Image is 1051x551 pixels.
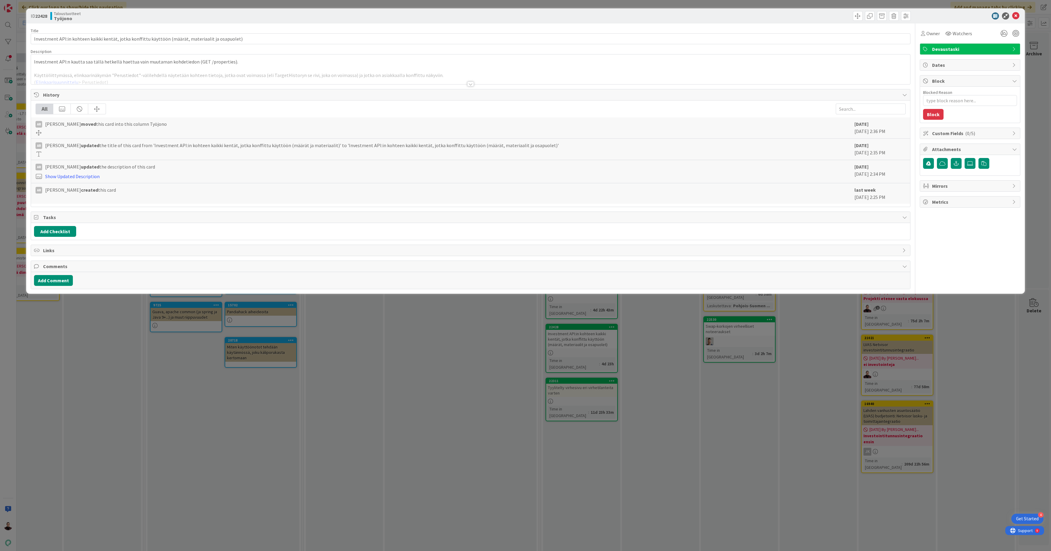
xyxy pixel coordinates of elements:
[31,28,39,33] label: Title
[81,121,96,127] b: moved
[36,104,53,114] div: All
[923,90,952,95] label: Blocked Reason
[43,91,899,98] span: History
[854,164,869,170] b: [DATE]
[34,275,73,286] button: Add Comment
[854,186,906,201] div: [DATE] 2:25 PM
[31,49,51,54] span: Description
[54,11,81,16] span: Taloustuotteet
[31,12,47,20] span: ID
[45,120,167,128] span: [PERSON_NAME] this card into this column Työjono
[36,187,42,193] div: AR
[45,142,559,149] span: [PERSON_NAME] the title of this card from 'Investment API:in kohteen kaikki kentät, jotka konffit...
[854,142,869,148] b: [DATE]
[923,109,944,120] button: Block
[932,130,1009,137] span: Custom Fields
[54,16,81,21] b: Työjono
[926,30,940,37] span: Owner
[36,164,42,170] div: AR
[965,130,975,136] span: ( 0/5 )
[953,30,972,37] span: Watchers
[45,173,100,179] a: Show Updated Description
[43,247,899,254] span: Links
[932,146,1009,153] span: Attachments
[34,58,907,65] p: Investment API:n kautta saa tällä hetkellä haettua vain muutaman kohdetiedon (GET /properties).
[45,186,116,193] span: [PERSON_NAME] this card
[35,13,47,19] b: 22428
[932,182,1009,190] span: Mirrors
[1016,516,1039,522] div: Get Started
[31,2,33,7] div: 9
[854,163,906,180] div: [DATE] 2:34 PM
[1038,512,1043,518] div: 4
[932,61,1009,69] span: Dates
[1011,514,1043,524] div: Open Get Started checklist, remaining modules: 4
[932,77,1009,85] span: Block
[932,45,1009,53] span: Devaustaski
[81,164,99,170] b: updated
[854,120,906,135] div: [DATE] 2:36 PM
[31,33,910,44] input: type card name here...
[854,121,869,127] b: [DATE]
[43,263,899,270] span: Comments
[836,104,906,114] input: Search...
[34,226,76,237] button: Add Checklist
[854,187,876,193] b: last week
[13,1,27,8] span: Support
[854,142,906,157] div: [DATE] 2:35 PM
[45,163,155,170] span: [PERSON_NAME] the description of this card
[932,198,1009,206] span: Metrics
[43,214,899,221] span: Tasks
[81,142,99,148] b: updated
[81,187,98,193] b: created
[36,142,42,149] div: AR
[36,121,42,128] div: AR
